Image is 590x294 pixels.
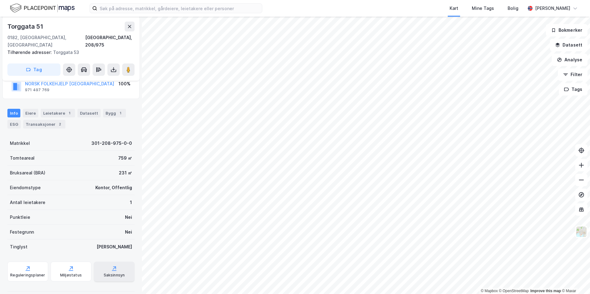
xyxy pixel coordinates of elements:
div: Torggata 53 [7,49,130,56]
div: Bygg [103,109,126,117]
iframe: Chat Widget [559,264,590,294]
div: Eiendomstype [10,184,41,191]
a: Improve this map [530,289,561,293]
div: Datasett [77,109,101,117]
div: Info [7,109,20,117]
div: Miljøstatus [60,273,82,278]
div: Antall leietakere [10,199,45,206]
button: Analyse [552,54,588,66]
div: Matrikkel [10,140,30,147]
div: ESG [7,120,21,129]
div: Mine Tags [472,5,494,12]
button: Bokmerker [546,24,588,36]
div: Festegrunn [10,228,34,236]
div: Tinglyst [10,243,27,251]
div: 971 497 769 [25,88,49,92]
img: logo.f888ab2527a4732fd821a326f86c7f29.svg [10,3,75,14]
div: Transaksjoner [23,120,65,129]
button: Datasett [550,39,588,51]
div: 759 ㎡ [118,154,132,162]
div: 231 ㎡ [119,169,132,177]
div: Leietakere [41,109,75,117]
div: Kart [450,5,458,12]
div: Tomteareal [10,154,35,162]
div: 100% [118,80,131,88]
div: 0182, [GEOGRAPHIC_DATA], [GEOGRAPHIC_DATA] [7,34,85,49]
div: [GEOGRAPHIC_DATA], 208/975 [85,34,135,49]
div: [PERSON_NAME] [97,243,132,251]
div: 1 [117,110,123,116]
div: 301-208-975-0-0 [91,140,132,147]
div: Saksinnsyn [104,273,125,278]
div: Kontor, Offentlig [95,184,132,191]
div: Nei [125,228,132,236]
button: Tags [559,83,588,96]
img: Z [575,226,587,238]
div: 1 [66,110,73,116]
div: Punktleie [10,214,30,221]
div: Eiere [23,109,38,117]
button: Filter [558,68,588,81]
div: [PERSON_NAME] [535,5,570,12]
a: OpenStreetMap [499,289,529,293]
button: Tag [7,63,60,76]
a: Mapbox [481,289,498,293]
span: Tilhørende adresser: [7,50,53,55]
div: Torggata 51 [7,22,44,31]
div: Bolig [508,5,518,12]
div: Bruksareal (BRA) [10,169,45,177]
div: 2 [57,121,63,127]
div: Nei [125,214,132,221]
input: Søk på adresse, matrikkel, gårdeiere, leietakere eller personer [97,4,262,13]
div: Reguleringsplaner [10,273,45,278]
div: Kontrollprogram for chat [559,264,590,294]
div: 1 [130,199,132,206]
